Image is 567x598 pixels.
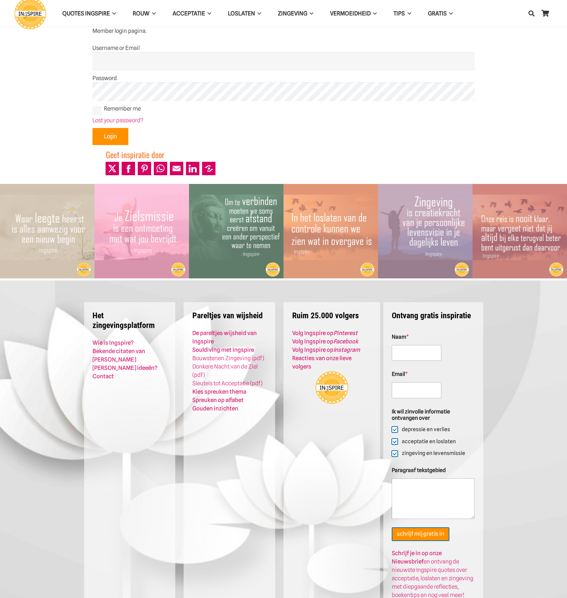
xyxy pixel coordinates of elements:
[292,311,359,320] strong: Ruim 25.000 volgers
[92,364,157,371] a: [PERSON_NAME] ideeën?
[192,330,257,345] a: De pareltjes wijsheid van Ingspire
[92,311,155,330] strong: Het zingevingsplatform
[92,117,143,124] a: Lost your password?
[292,338,358,345] a: Volg Ingspire opFacebook
[398,450,465,457] label: zingeving en levensmissie
[92,74,475,82] label: Password
[398,426,450,433] label: depressie en verlies
[392,467,475,473] label: Paragraaf tekstgebied
[152,160,169,177] li: WhatsApp
[92,44,475,52] label: Username or Email
[189,184,283,278] a: Om te verbinden moeten we soms eerst afstand creëren – Citaat van Ingspire
[92,373,114,380] a: Contact
[110,5,116,22] span: QUOTES INGSPIRE Menu
[333,346,360,353] em: Instagram
[330,10,371,17] span: VERMOEIDHEID
[385,5,419,22] a: TIPSTIPS Menu
[392,527,449,541] button: schrijf mij gratis in
[173,10,205,17] span: Acceptatie
[393,10,405,17] span: TIPS
[333,338,358,345] em: Facebook
[447,5,453,22] span: GRATIS Menu
[307,5,313,22] span: Zingeving Menu
[149,5,155,22] span: ROUW Menu
[292,346,360,353] strong: Volg Ingspire op
[192,355,264,361] a: Bouwstenen Zingeving (pdf)
[472,184,567,278] a: Wat je bij Terugval niet mag vergeten
[292,355,352,370] a: Reacties van onze lieve volgers
[192,346,254,353] a: Souldiving met Ingspire
[169,160,185,177] li: Email This
[428,10,447,17] span: GRATIS
[192,397,244,403] a: Spreuken op alfabet
[136,160,152,177] li: Pinterest
[292,330,358,336] strong: Volg Ingspire op
[392,408,475,421] legend: Ik wil zinvolle informatie ontvangen over
[392,550,442,565] strong: Schrijf je in op onze Nieuwsbrief
[405,5,411,22] span: TIPS Menu
[255,5,261,22] span: Loslaten Menu
[154,162,167,175] a: Share to WhatsApp
[333,330,358,336] em: Pinterest
[202,162,215,175] a: Share to More Options
[106,148,217,160] div: Geef inspiratie door
[472,184,567,278] img: Zinvolle Ingspire Quote over terugval met levenswijsheid voor meer vertrouwen en moed die helpt b...
[315,371,349,404] img: Ingspire.nl - het zingevingsplatform!
[371,5,377,22] span: VERMOEIDHEID Menu
[92,339,134,346] a: Wie is Ingspire?
[192,363,258,378] a: Donkere Nacht van de Ziel (pdf)
[124,5,164,22] a: ROUWROUW Menu
[201,160,217,177] li: More Options
[420,5,461,22] a: GRATISGRATIS Menu
[94,184,189,278] a: Je zielsmissie is een ontmoeting met wat jou bevrijdt ©
[378,184,472,278] img: Zingeving is ceatiekracht van je persoonlijke levensvisie in je dagelijks leven - citaat van Inge...
[164,5,219,22] a: AcceptatieAcceptatie Menu
[322,5,385,22] a: VERMOEIDHEIDVERMOEIDHEID Menu
[92,27,475,35] p: Member login pagina.
[392,371,475,377] label: Email
[170,162,183,175] a: Mail to Email This
[192,405,238,412] a: Gouden inzichten
[185,160,201,177] li: LinkedIn
[283,184,378,278] a: In het loslaten van de controle kunnen we zien wat in overgave is – citaat van Ingspire
[219,5,269,22] a: LoslatenLoslaten Menu
[292,346,360,353] a: Volg Ingspire opInstagram
[138,162,151,175] a: Pin to Pinterest
[292,330,358,336] a: Volg Ingspire opPinterest
[192,311,263,320] strong: Pareltjes van wijsheid
[186,162,199,175] a: Share to LinkedIn
[392,311,471,320] strong: Ontvang gratis inspiratie
[192,380,262,387] a: Sleutels tot Acceptatie (pdf)
[189,184,283,278] img: Quote over Verbinding - Om te verbinden moeten we afstand creëren om vanuit een ander perspectief...
[122,162,135,175] a: Share to Facebook
[92,348,145,363] a: Bekende citaten van [PERSON_NAME]
[192,388,246,395] a: Kies spreuken thema
[269,5,322,22] a: ZingevingZingeving Menu
[278,10,307,17] span: Zingeving
[205,5,211,22] span: Acceptatie Menu
[104,160,120,177] li: X (Twitter)
[92,128,128,145] input: Login
[92,105,475,113] label: Remember me
[228,10,255,17] span: Loslaten
[398,438,456,445] label: acceptatie en loslaten
[133,10,149,17] span: ROUW
[283,184,378,278] img: Spreuk over controle loslaten om te accepteren wat is - citaat van Ingspire
[62,10,110,17] span: QUOTES INGSPIRE
[120,160,136,177] li: Facebook
[106,162,119,175] a: Post to X (Twitter)
[378,184,472,278] a: Zingeving is creatiekracht van je persoonlijke levensvisie in je dagelijks leven – citaat van Ing...
[392,334,475,340] label: Naam
[525,5,538,22] a: Zoeken
[54,5,124,22] a: QUOTES INGSPIREQUOTES INGSPIRE Menu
